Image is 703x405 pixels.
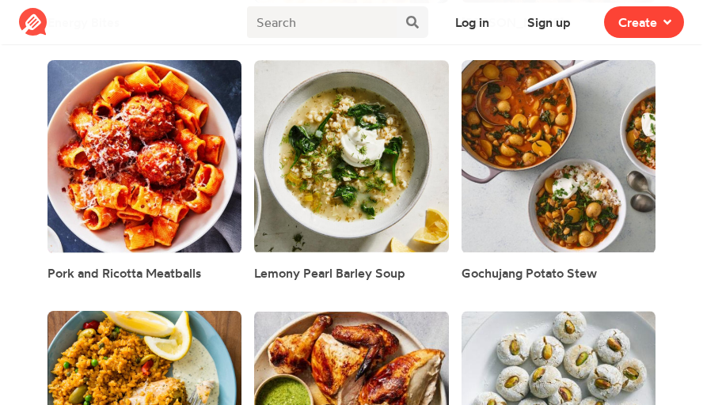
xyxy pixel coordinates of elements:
[47,263,201,282] a: Pork and Ricotta Meatballs
[247,6,397,38] input: Search
[47,265,201,281] span: Pork and Ricotta Meatballs
[19,8,47,36] img: Reciplate
[513,6,585,38] button: Sign up
[462,263,597,282] a: Gochujang Potato Stew
[462,265,597,281] span: Gochujang Potato Stew
[604,6,684,38] button: Create
[441,6,503,38] button: Log in
[254,263,405,282] a: Lemony Pearl Barley Soup
[618,13,657,32] span: Create
[254,265,405,281] span: Lemony Pearl Barley Soup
